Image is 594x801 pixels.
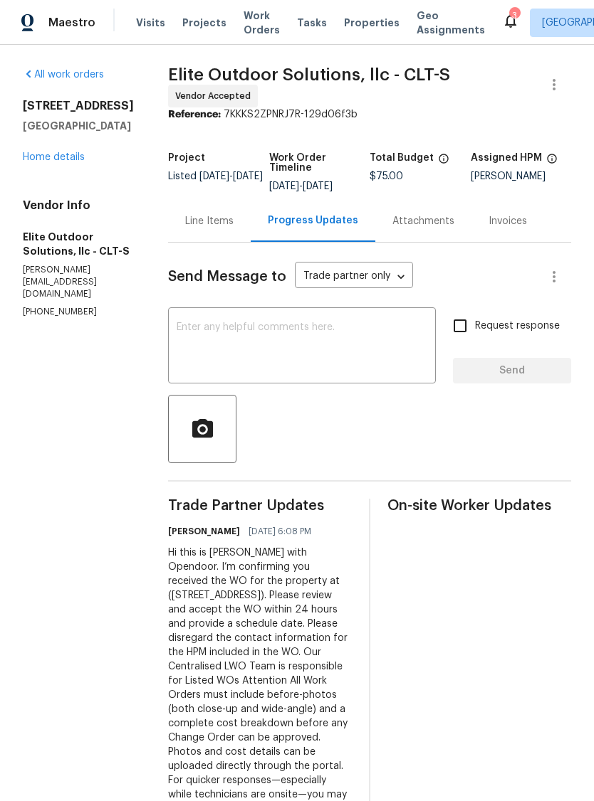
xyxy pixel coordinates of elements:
[168,524,240,539] h6: [PERSON_NAME]
[509,9,519,23] div: 3
[175,89,256,103] span: Vendor Accepted
[168,499,352,513] span: Trade Partner Updates
[136,16,165,30] span: Visits
[182,16,226,30] span: Projects
[199,171,263,181] span: -
[168,171,263,181] span: Listed
[471,171,572,181] div: [PERSON_NAME]
[387,499,571,513] span: On-site Worker Updates
[295,265,413,289] div: Trade partner only
[392,214,454,228] div: Attachments
[244,9,280,37] span: Work Orders
[297,18,327,28] span: Tasks
[23,70,104,80] a: All work orders
[269,153,370,173] h5: Work Order Timeline
[417,9,485,37] span: Geo Assignments
[249,524,311,539] span: [DATE] 6:08 PM
[546,153,558,171] span: The hpm assigned to this work order.
[23,99,134,113] h2: [STREET_ADDRESS]
[168,270,286,284] span: Send Message to
[168,110,221,120] b: Reference:
[303,181,333,191] span: [DATE]
[269,181,299,191] span: [DATE]
[471,153,542,163] h5: Assigned HPM
[489,214,527,228] div: Invoices
[233,171,263,181] span: [DATE]
[23,264,134,300] p: [PERSON_NAME][EMAIL_ADDRESS][DOMAIN_NAME]
[23,152,85,162] a: Home details
[268,213,358,228] div: Progress Updates
[168,153,205,163] h5: Project
[370,171,403,181] span: $75.00
[23,306,134,318] p: [PHONE_NUMBER]
[168,107,571,122] div: 7KKKS2ZPNRJ7R-129d06f3b
[370,153,434,163] h5: Total Budget
[48,16,95,30] span: Maestro
[199,171,229,181] span: [DATE]
[23,198,134,213] h4: Vendor Info
[168,66,450,83] span: Elite Outdoor Solutions, llc - CLT-S
[185,214,234,228] div: Line Items
[23,230,134,258] h5: Elite Outdoor Solutions, llc - CLT-S
[344,16,400,30] span: Properties
[23,119,134,133] h5: [GEOGRAPHIC_DATA]
[475,319,560,334] span: Request response
[438,153,449,171] span: The total cost of line items that have been proposed by Opendoor. This sum includes line items th...
[269,181,333,191] span: -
